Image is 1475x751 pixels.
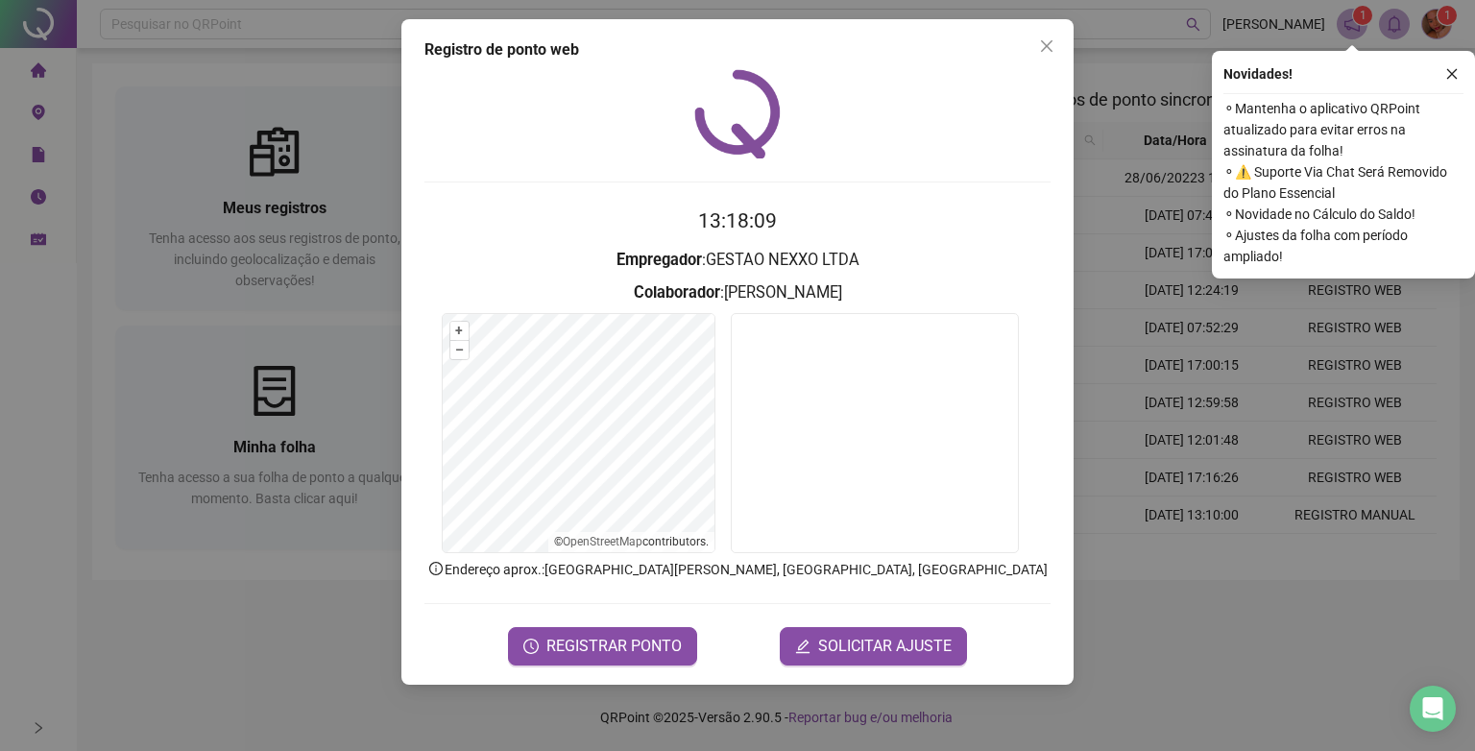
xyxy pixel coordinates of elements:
strong: Colaborador [634,283,720,302]
strong: Empregador [617,251,702,269]
span: REGISTRAR PONTO [546,635,682,658]
a: OpenStreetMap [563,535,642,548]
button: + [450,322,469,340]
button: editSOLICITAR AJUSTE [780,627,967,666]
span: close [1039,38,1054,54]
li: © contributors. [554,535,709,548]
span: clock-circle [523,639,539,654]
button: REGISTRAR PONTO [508,627,697,666]
h3: : GESTAO NEXXO LTDA [424,248,1051,273]
p: Endereço aprox. : [GEOGRAPHIC_DATA][PERSON_NAME], [GEOGRAPHIC_DATA], [GEOGRAPHIC_DATA] [424,559,1051,580]
span: ⚬ Novidade no Cálculo do Saldo! [1223,204,1463,225]
img: QRPoint [694,69,781,158]
time: 13:18:09 [698,209,777,232]
span: edit [795,639,810,654]
span: ⚬ Mantenha o aplicativo QRPoint atualizado para evitar erros na assinatura da folha! [1223,98,1463,161]
div: Registro de ponto web [424,38,1051,61]
button: – [450,341,469,359]
span: close [1445,67,1459,81]
h3: : [PERSON_NAME] [424,280,1051,305]
div: Open Intercom Messenger [1410,686,1456,732]
span: Novidades ! [1223,63,1293,85]
span: SOLICITAR AJUSTE [818,635,952,658]
button: Close [1031,31,1062,61]
span: info-circle [427,560,445,577]
span: ⚬ ⚠️ Suporte Via Chat Será Removido do Plano Essencial [1223,161,1463,204]
span: ⚬ Ajustes da folha com período ampliado! [1223,225,1463,267]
